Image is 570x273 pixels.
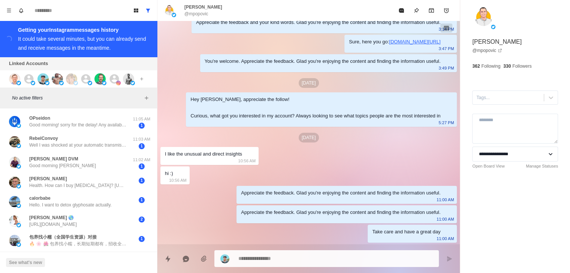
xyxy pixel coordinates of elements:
[241,189,440,197] div: Appreciate the feedback. Glad you're enjoying the content and finding the information useful.
[15,4,27,16] button: Notifications
[139,178,145,184] span: 1
[52,73,63,85] img: picture
[9,73,20,85] img: picture
[372,228,440,236] div: Take care and have a great day
[94,73,106,85] img: picture
[220,254,229,263] img: picture
[29,156,78,162] p: [PERSON_NAME] DVM
[503,63,511,70] p: 330
[29,135,58,142] p: RebelConvoy
[238,157,255,165] p: 10:56 AM
[132,116,151,122] p: 11:05 AM
[438,64,454,72] p: 3:49 PM
[172,13,176,17] img: picture
[196,18,440,27] div: Appreciate the feedback and your kind words. Glad you're enjoying the content and finding the inf...
[439,3,454,18] button: Add reminder
[29,234,97,240] p: 包养找小糯（全国学生资源）对接
[437,196,454,204] p: 11:00 AM
[29,115,50,122] p: OPseidon
[139,217,145,223] span: 2
[472,63,480,70] p: 362
[18,25,148,34] div: Getting your Instagram messages history
[438,25,454,33] p: 3:14 PM
[130,81,135,85] img: picture
[139,163,145,169] span: 1
[349,38,440,46] div: Sure, here you go:
[132,136,151,142] p: 11:03 AM
[29,175,67,182] p: [PERSON_NAME]
[472,6,495,28] img: picture
[37,73,49,85] img: picture
[184,10,208,17] p: @mpopovic
[299,133,319,142] p: [DATE]
[73,81,78,85] img: picture
[16,164,21,169] img: picture
[29,202,112,208] p: Hello. I want to detox glyphosate actually.
[178,251,193,266] button: Reply with AI
[102,81,106,85] img: picture
[130,4,142,16] button: Board View
[29,122,127,128] p: Good morning! sorry for the delay! Any availability [DATE]?
[9,157,20,168] img: picture
[139,123,145,129] span: 1
[16,123,21,128] img: picture
[29,240,127,247] p: 🔥 🌸 🌺 包养找小糯，长期短期都有，招收全国女生兼职，免费上架，带你赚钱，联系推特@yatintewatia 或者联系飞机@xiaonuoby（另外有需要的实力老板也可联系安排妹子）
[9,116,20,127] img: picture
[18,36,146,51] div: It could take several minutes, but you can already send and receive messages in the meantime.
[9,196,20,207] img: picture
[16,144,21,148] img: picture
[9,136,20,147] img: picture
[196,251,211,266] button: Add media
[9,177,20,188] img: picture
[139,236,145,242] span: 1
[472,163,504,169] a: Open Board View
[59,81,64,85] img: picture
[29,162,96,169] p: Good morning [PERSON_NAME]
[190,95,440,120] div: Hey [PERSON_NAME], appreciate the follow! Curious, what got you interested in my account? Always ...
[424,3,439,18] button: Archive
[29,214,74,221] p: [PERSON_NAME] 🌎
[139,197,145,203] span: 1
[438,45,454,53] p: 3:47 PM
[12,95,142,101] p: No active filters
[29,221,77,228] p: [URL][DOMAIN_NAME]
[16,184,21,188] img: picture
[29,142,127,148] p: Well I was shocked at your automatic transmission issue so I was jokingly ribbing you a little ov...
[165,150,242,158] div: I like the unusual and direct insights
[139,143,145,149] span: 1
[142,93,151,102] button: Add filters
[389,39,440,45] a: [DOMAIN_NAME][URL]
[481,63,500,70] p: Following
[29,182,127,189] p: Health. How can I buy [MEDICAL_DATA]? [URL][DOMAIN_NAME]
[9,215,20,227] img: picture
[169,176,186,184] p: 10:56 AM
[88,81,92,85] img: picture
[299,78,319,88] p: [DATE]
[241,208,440,217] div: Appreciate the feedback. Glad you're enjoying the content and finding the information useful.
[45,81,49,85] img: picture
[184,4,222,10] p: [PERSON_NAME]
[123,73,134,85] img: picture
[116,81,121,85] img: picture
[472,47,502,54] a: @mpopovic
[394,3,409,18] button: Mark as read
[205,57,441,65] div: You're welcome. Appreciate the feedback. Glad you're enjoying the content and finding the informa...
[165,169,173,178] div: hi :)
[163,4,175,16] img: picture
[9,60,48,67] p: Linked Accounts
[437,234,454,243] p: 11:00 AM
[31,81,35,85] img: picture
[526,163,558,169] a: Manage Statuses
[6,258,45,267] button: See what's new
[491,25,495,29] img: picture
[437,215,454,223] p: 11:00 AM
[16,242,21,247] img: picture
[442,251,457,266] button: Send message
[512,63,531,70] p: Followers
[137,74,146,83] button: Add account
[160,251,175,266] button: Quick replies
[16,223,21,227] img: picture
[66,73,77,85] img: picture
[9,235,20,246] img: picture
[29,195,51,202] p: calorbabe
